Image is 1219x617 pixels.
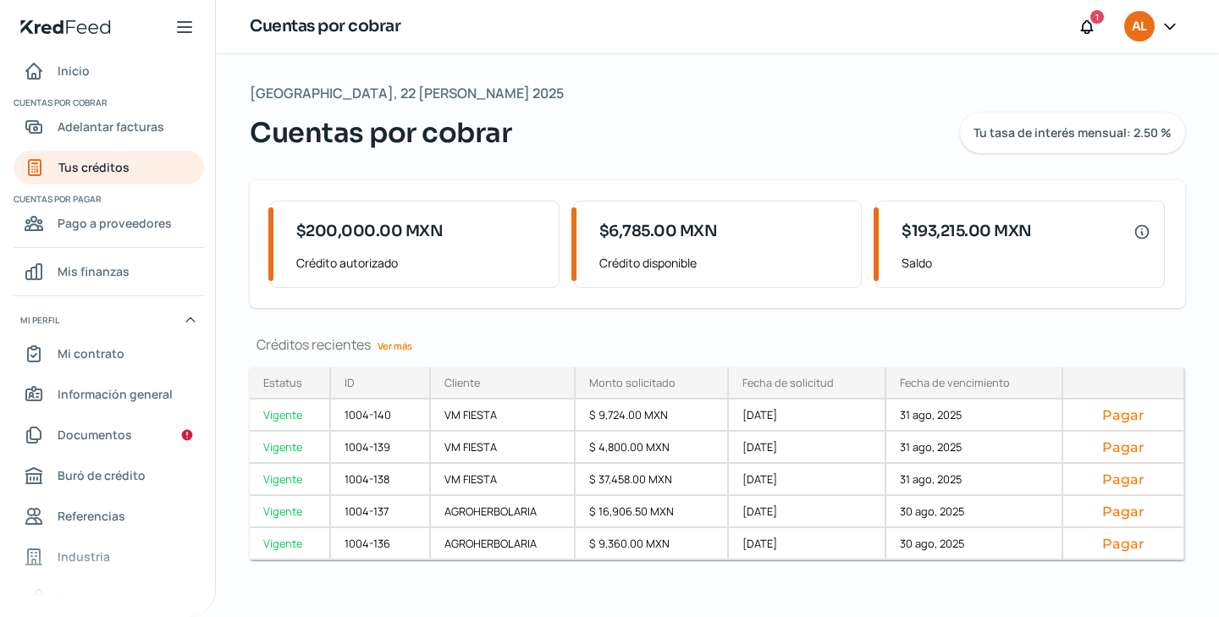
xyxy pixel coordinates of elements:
span: Buró de crédito [58,465,146,486]
span: Mi perfil [20,312,59,328]
button: Pagar [1077,406,1171,423]
div: Fecha de vencimiento [900,375,1010,390]
div: 1004-139 [331,432,431,464]
button: Pagar [1077,535,1171,552]
div: Estatus [263,375,302,390]
div: Créditos recientes [250,335,1185,354]
span: AL [1132,17,1146,37]
div: VM FIESTA [431,464,576,496]
div: $ 9,360.00 MXN [576,528,729,560]
div: 31 ago, 2025 [886,399,1063,432]
span: Mi contrato [58,343,124,364]
div: Cliente [444,375,480,390]
span: Mis finanzas [58,261,130,282]
span: $193,215.00 MXN [902,220,1032,243]
a: Buró de crédito [14,459,204,493]
div: 31 ago, 2025 [886,432,1063,464]
span: Tus créditos [58,157,130,178]
span: Información general [58,383,173,405]
a: Mis finanzas [14,255,204,289]
a: Tus créditos [14,151,204,185]
span: Documentos [58,424,132,445]
a: Vigente [250,528,331,560]
div: 1004-138 [331,464,431,496]
div: 30 ago, 2025 [886,528,1063,560]
div: $ 37,458.00 MXN [576,464,729,496]
span: Referencias [58,505,125,526]
div: 30 ago, 2025 [886,496,1063,528]
span: Saldo [902,252,1150,273]
a: Vigente [250,399,331,432]
div: 31 ago, 2025 [886,464,1063,496]
div: 1004-137 [331,496,431,528]
a: Mi contrato [14,337,204,371]
a: Vigente [250,432,331,464]
div: $ 4,800.00 MXN [576,432,729,464]
span: Crédito autorizado [296,252,545,273]
span: Cuentas por pagar [14,191,201,207]
a: Vigente [250,496,331,528]
div: 1004-136 [331,528,431,560]
div: VM FIESTA [431,399,576,432]
span: $6,785.00 MXN [599,220,718,243]
div: $ 9,724.00 MXN [576,399,729,432]
div: $ 16,906.50 MXN [576,496,729,528]
span: Cuentas por cobrar [250,113,511,153]
span: Crédito disponible [599,252,848,273]
a: Referencias [14,499,204,533]
span: [GEOGRAPHIC_DATA], 22 [PERSON_NAME] 2025 [250,81,564,106]
a: Adelantar facturas [14,110,204,144]
span: Inicio [58,60,90,81]
div: [DATE] [729,496,887,528]
div: [DATE] [729,464,887,496]
div: AGROHERBOLARIA [431,528,576,560]
button: Pagar [1077,438,1171,455]
a: Inicio [14,54,204,88]
button: Pagar [1077,503,1171,520]
div: AGROHERBOLARIA [431,496,576,528]
span: Redes sociales [58,587,144,608]
a: Documentos [14,418,204,452]
a: Pago a proveedores [14,207,204,240]
span: 1 [1095,9,1099,25]
button: Pagar [1077,471,1171,488]
span: Tu tasa de interés mensual: 2.50 % [974,127,1172,139]
a: Información general [14,377,204,411]
h1: Cuentas por cobrar [250,14,400,39]
div: [DATE] [729,399,887,432]
span: Pago a proveedores [58,212,172,234]
div: VM FIESTA [431,432,576,464]
span: Cuentas por cobrar [14,95,201,110]
div: [DATE] [729,528,887,560]
span: $200,000.00 MXN [296,220,444,243]
span: Industria [58,546,110,567]
div: ID [345,375,355,390]
div: 1004-140 [331,399,431,432]
a: Industria [14,540,204,574]
a: Redes sociales [14,581,204,614]
div: Fecha de solicitud [742,375,834,390]
span: Adelantar facturas [58,116,164,137]
a: Vigente [250,464,331,496]
div: Monto solicitado [589,375,676,390]
a: Ver más [371,333,419,359]
div: [DATE] [729,432,887,464]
